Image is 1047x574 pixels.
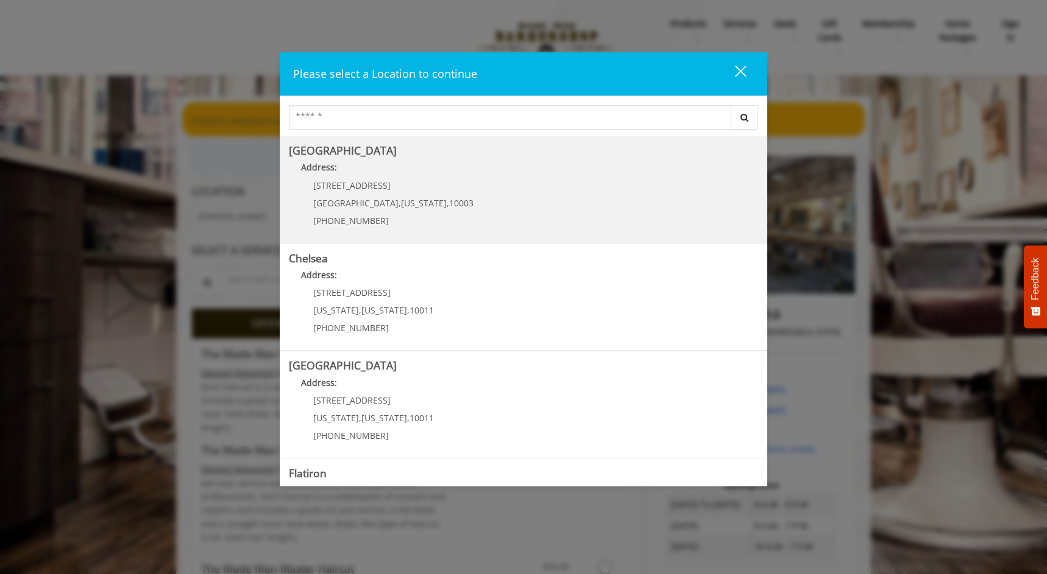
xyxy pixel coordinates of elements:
[359,304,361,316] span: ,
[313,394,391,406] span: [STREET_ADDRESS]
[447,197,449,209] span: ,
[289,466,327,480] b: Flatiron
[289,105,758,136] div: Center Select
[1024,245,1047,328] button: Feedback - Show survey
[313,430,389,441] span: [PHONE_NUMBER]
[293,66,477,81] span: Please select a Location to continue
[359,412,361,424] span: ,
[289,143,397,158] b: [GEOGRAPHIC_DATA]
[410,412,434,424] span: 10011
[721,65,745,83] div: close dialog
[313,180,391,191] span: [STREET_ADDRESS]
[401,197,447,209] span: [US_STATE]
[1030,257,1041,300] span: Feedback
[410,304,434,316] span: 10011
[399,197,401,209] span: ,
[737,113,751,122] i: Search button
[301,377,337,388] b: Address:
[313,287,391,298] span: [STREET_ADDRESS]
[289,358,397,373] b: [GEOGRAPHIC_DATA]
[313,322,389,334] span: [PHONE_NUMBER]
[313,412,359,424] span: [US_STATE]
[301,269,337,281] b: Address:
[407,304,410,316] span: ,
[313,215,389,226] span: [PHONE_NUMBER]
[712,61,754,86] button: close dialog
[407,412,410,424] span: ,
[361,304,407,316] span: [US_STATE]
[313,197,399,209] span: [GEOGRAPHIC_DATA]
[313,304,359,316] span: [US_STATE]
[289,105,731,130] input: Search Center
[301,161,337,173] b: Address:
[361,412,407,424] span: [US_STATE]
[289,251,328,265] b: Chelsea
[449,197,474,209] span: 10003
